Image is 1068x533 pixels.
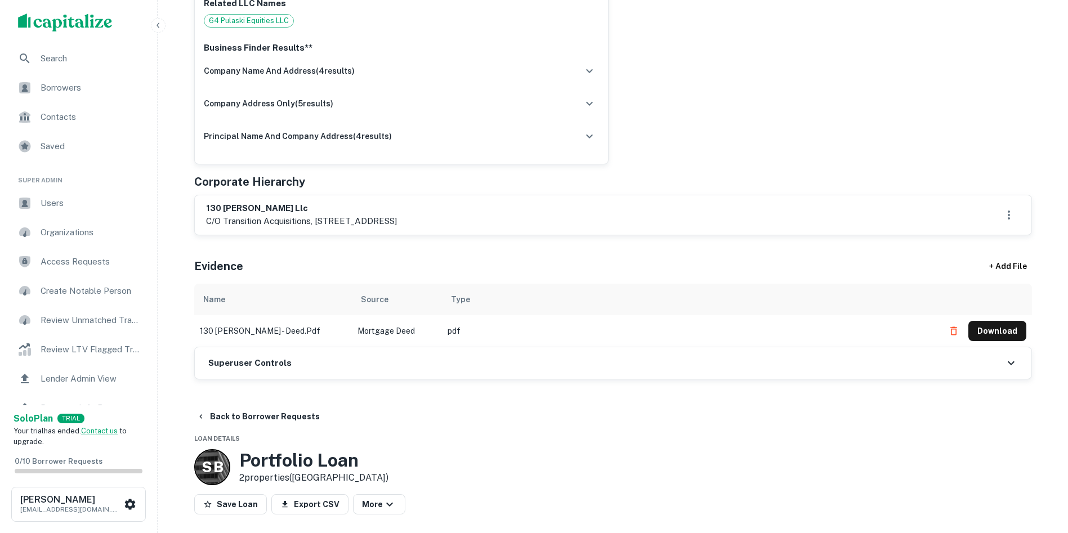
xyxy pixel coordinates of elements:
[9,162,148,190] li: Super Admin
[41,255,141,268] span: Access Requests
[81,427,118,435] a: Contact us
[9,219,148,246] a: Organizations
[194,435,240,442] span: Loan Details
[9,74,148,101] a: Borrowers
[9,395,148,422] a: Borrower Info Requests
[353,494,405,514] button: More
[9,133,148,160] a: Saved
[204,130,392,142] h6: principal name and company address ( 4 results)
[41,81,141,95] span: Borrowers
[41,313,141,327] span: Review Unmatched Transactions
[41,140,141,153] span: Saved
[18,14,113,32] img: capitalize-logo.png
[20,504,122,514] p: [EMAIL_ADDRESS][DOMAIN_NAME]
[9,365,148,392] a: Lender Admin View
[1012,443,1068,497] iframe: Chat Widget
[194,173,305,190] h5: Corporate Hierarchy
[9,248,148,275] a: Access Requests
[442,315,938,347] td: pdf
[20,495,122,504] h6: [PERSON_NAME]
[11,487,146,522] button: [PERSON_NAME][EMAIL_ADDRESS][DOMAIN_NAME]
[206,214,397,228] p: c/o transition acquisitions, [STREET_ADDRESS]
[15,457,102,465] span: 0 / 10 Borrower Requests
[206,202,397,215] h6: 130 [PERSON_NAME] llc
[194,449,230,485] a: S B
[9,307,148,334] a: Review Unmatched Transactions
[9,190,148,217] a: Users
[41,284,141,298] span: Create Notable Person
[451,293,470,306] div: Type
[442,284,938,315] th: Type
[9,277,148,304] a: Create Notable Person
[57,414,84,423] div: TRIAL
[194,284,1032,347] div: scrollable content
[208,357,292,370] h6: Superuser Controls
[239,450,388,471] h3: Portfolio Loan
[41,343,141,356] span: Review LTV Flagged Transactions
[14,427,127,446] span: Your trial has ended. to upgrade.
[944,322,964,340] button: Delete file
[194,258,243,275] h5: Evidence
[968,321,1026,341] button: Download
[9,336,148,363] a: Review LTV Flagged Transactions
[194,315,352,347] td: 130 [PERSON_NAME] - deed.pdf
[204,97,333,110] h6: company address only ( 5 results)
[14,413,53,424] strong: Solo Plan
[14,412,53,425] a: SoloPlan
[194,284,352,315] th: Name
[361,293,388,306] div: Source
[204,15,293,26] span: 64 Pulaski Equities LLC
[9,104,148,131] a: Contacts
[239,471,388,485] p: 2 properties ([GEOGRAPHIC_DATA])
[204,65,355,77] h6: company name and address ( 4 results)
[203,293,225,306] div: Name
[41,372,141,386] span: Lender Admin View
[41,110,141,124] span: Contacts
[41,401,141,415] span: Borrower Info Requests
[352,315,442,347] td: Mortgage Deed
[204,41,599,55] p: Business Finder Results**
[192,406,324,427] button: Back to Borrower Requests
[41,196,141,210] span: Users
[9,45,148,72] a: Search
[41,52,141,65] span: Search
[41,226,141,239] span: Organizations
[352,284,442,315] th: Source
[271,494,348,514] button: Export CSV
[969,257,1048,277] div: + Add File
[202,456,222,478] p: S B
[194,494,267,514] button: Save Loan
